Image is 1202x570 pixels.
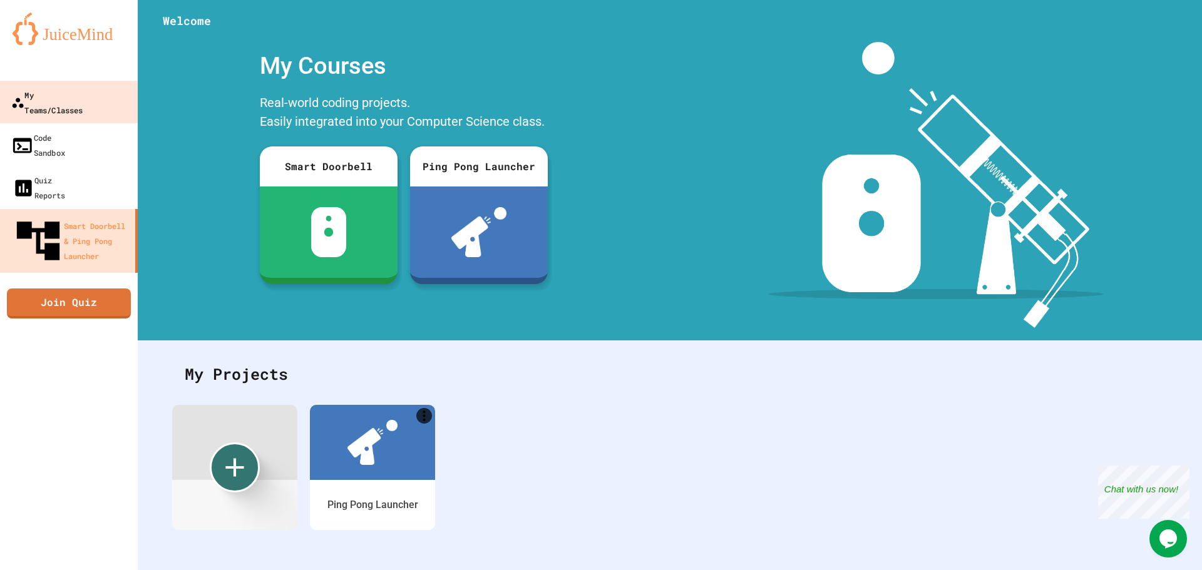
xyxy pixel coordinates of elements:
div: Ping Pong Launcher [327,497,418,512]
div: Quiz Reports [13,173,65,203]
div: My Courses [254,42,554,90]
div: Real-world coding projects. Easily integrated into your Computer Science class. [254,90,554,137]
img: sdb-white.svg [311,207,347,257]
iframe: chat widget [1149,520,1189,557]
img: logo-orange.svg [13,13,125,45]
div: My Teams/Classes [11,87,83,118]
div: Smart Doorbell [260,146,398,186]
img: banner-image-my-projects.png [768,42,1104,328]
img: ppl-with-ball.png [451,207,507,257]
div: My Projects [172,350,1168,399]
img: ppl-with-ball.png [347,420,398,465]
a: More [416,408,432,424]
a: Join Quiz [7,288,131,318]
iframe: chat widget [1098,466,1189,519]
div: Code Sandbox [11,130,65,160]
div: Create new [210,442,260,492]
a: MorePing Pong Launcher [310,405,435,530]
div: Smart Doorbell & Ping Pong Launcher [13,215,130,267]
div: Ping Pong Launcher [410,146,548,186]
